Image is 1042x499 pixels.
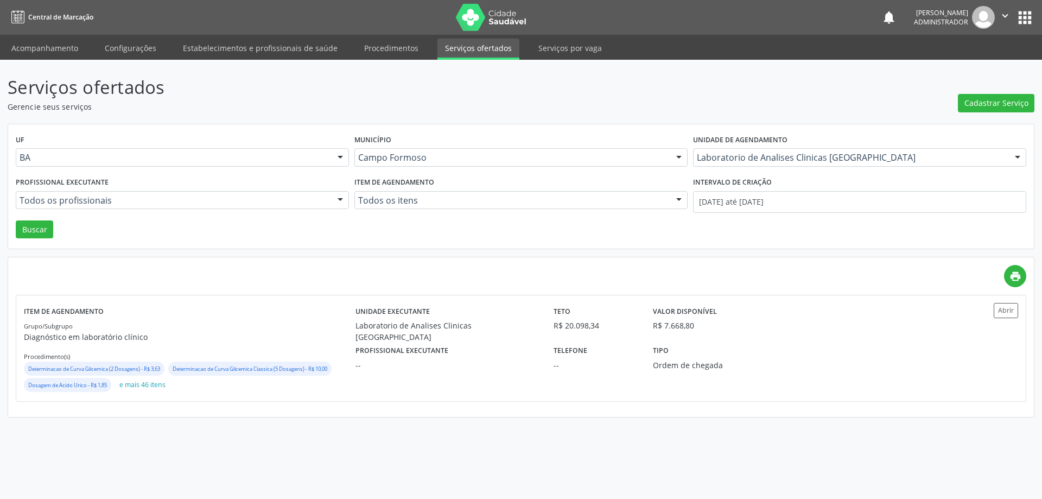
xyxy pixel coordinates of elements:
a: Estabelecimentos e profissionais de saúde [175,39,345,58]
label: Profissional executante [355,343,448,359]
button: e mais 46 itens [115,378,170,393]
div: R$ 7.668,80 [653,320,694,331]
label: Teto [554,303,570,320]
span: BA [20,152,327,163]
label: Item de agendamento [354,174,434,191]
label: Intervalo de criação [693,174,772,191]
a: Serviços ofertados [437,39,519,60]
small: Dosagem de Acido Urico - R$ 1,85 [28,382,107,389]
button: notifications [881,10,897,25]
small: Grupo/Subgrupo [24,322,73,330]
button: apps [1015,8,1034,27]
span: Todos os profissionais [20,195,327,206]
label: UF [16,132,24,149]
a: Configurações [97,39,164,58]
div: -- [355,359,539,371]
label: Tipo [653,343,669,359]
i:  [999,10,1011,22]
button: Cadastrar Serviço [958,94,1034,112]
input: Selecione um intervalo [693,191,1026,213]
label: Unidade de agendamento [693,132,787,149]
div: Laboratorio de Analises Clinicas [GEOGRAPHIC_DATA] [355,320,539,343]
p: Gerencie seus serviços [8,101,726,112]
span: Laboratorio de Analises Clinicas [GEOGRAPHIC_DATA] [697,152,1004,163]
span: Cadastrar Serviço [964,97,1028,109]
a: Central de Marcação [8,8,93,26]
label: Item de agendamento [24,303,104,320]
label: Unidade executante [355,303,430,320]
button: Buscar [16,220,53,239]
label: Município [354,132,391,149]
p: Serviços ofertados [8,74,726,101]
div: -- [554,359,638,371]
label: Telefone [554,343,587,359]
span: Campo Formoso [358,152,665,163]
img: img [972,6,995,29]
small: Procedimento(s) [24,352,70,361]
div: Ordem de chegada [653,359,786,371]
button:  [995,6,1015,29]
button: Abrir [994,303,1018,318]
a: Serviços por vaga [531,39,609,58]
label: Profissional executante [16,174,109,191]
div: [PERSON_NAME] [914,8,968,17]
span: Central de Marcação [28,12,93,22]
p: Diagnóstico em laboratório clínico [24,331,355,343]
i: print [1009,270,1021,282]
small: Determinacao de Curva Glicemica (2 Dosagens) - R$ 3,63 [28,365,160,372]
a: Acompanhamento [4,39,86,58]
label: Valor disponível [653,303,717,320]
a: Procedimentos [357,39,426,58]
span: Administrador [914,17,968,27]
span: Todos os itens [358,195,665,206]
small: Determinacao de Curva Glicemica Classica (5 Dosagens) - R$ 10,00 [173,365,327,372]
div: R$ 20.098,34 [554,320,638,331]
a: print [1004,265,1026,287]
